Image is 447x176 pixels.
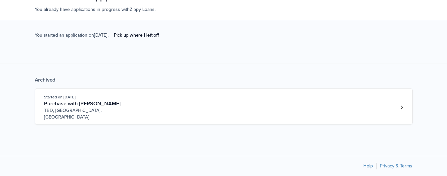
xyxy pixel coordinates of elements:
[380,163,412,169] a: Privacy & Terms
[44,100,120,107] span: Purchase with [PERSON_NAME]
[109,30,164,41] a: Pick up where I left off
[44,107,145,121] span: TBD, [GEOGRAPHIC_DATA], [GEOGRAPHIC_DATA]
[44,95,75,99] span: Started on [DATE]
[35,7,156,12] span: You already have applications in progress with Zippy Loans .
[35,32,164,50] span: You started an application on [DATE] .
[35,88,413,124] a: Open loan 4244529
[35,77,413,83] div: Archived
[363,163,373,169] a: Help
[397,102,407,112] a: Loan number 4244529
